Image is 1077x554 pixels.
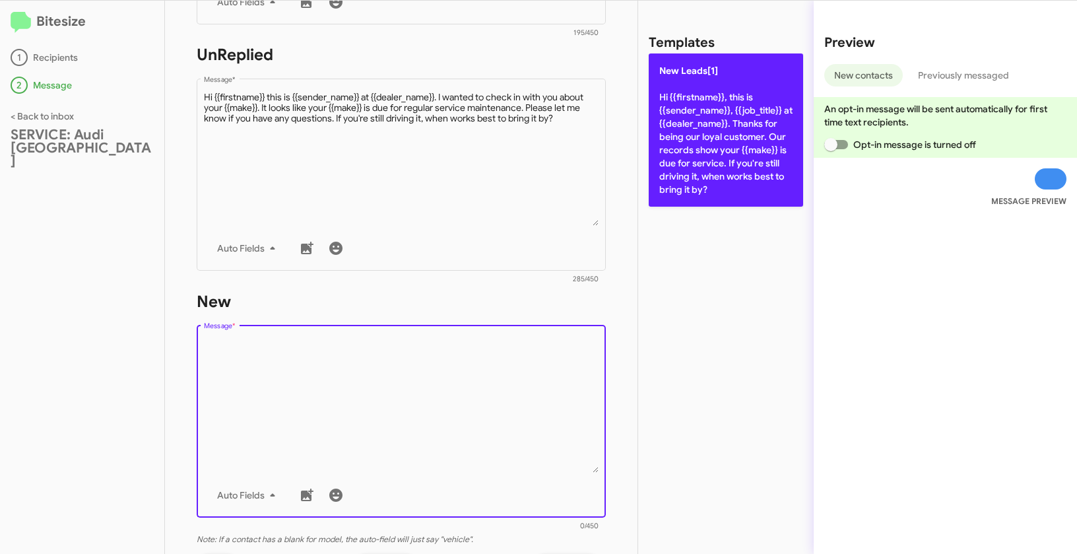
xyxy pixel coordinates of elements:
[573,275,599,283] mat-hint: 285/450
[11,12,31,33] img: logo-minimal.svg
[11,49,154,66] div: Recipients
[991,195,1066,208] small: MESSAGE PREVIEW
[834,64,893,87] span: New contacts
[11,49,28,66] div: 1
[908,64,1019,87] button: Previously messaged
[918,64,1009,87] span: Previously messaged
[649,53,803,207] p: Hi {{firstname}}, this is {{sender_name}}, {{job_title}} at {{dealer_name}}. Thanks for being our...
[11,128,154,168] div: SERVICE: Audi [GEOGRAPHIC_DATA]
[11,110,74,122] a: < Back to inbox
[207,236,291,260] button: Auto Fields
[659,65,718,77] span: New Leads[1]
[853,137,976,153] span: Opt-in message is turned off
[824,32,1066,53] h2: Preview
[217,236,280,260] span: Auto Fields
[197,44,606,65] h1: UnReplied
[573,29,599,37] mat-hint: 195/450
[824,102,1066,129] p: An opt-in message will be sent automatically for first time text recipients.
[207,483,291,507] button: Auto Fields
[197,291,606,312] h1: New
[11,77,154,94] div: Message
[824,64,903,87] button: New contacts
[197,534,473,545] i: Note: If a contact has a blank for model, the auto-field will just say "vehicle".
[11,77,28,94] div: 2
[580,522,599,530] mat-hint: 0/450
[11,11,154,33] h2: Bitesize
[649,32,715,53] h2: Templates
[217,483,280,507] span: Auto Fields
